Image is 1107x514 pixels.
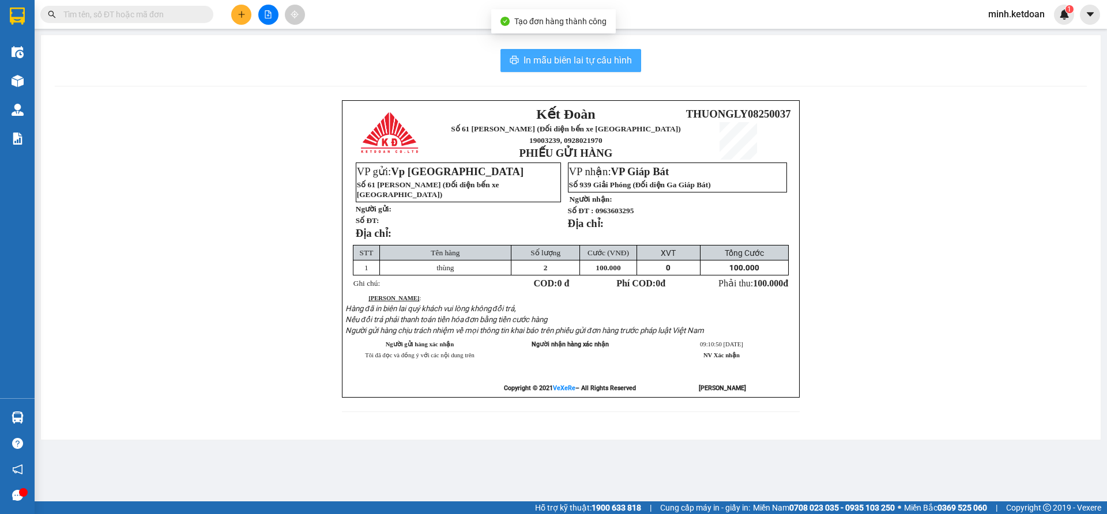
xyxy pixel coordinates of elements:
[386,341,454,347] strong: Người gửi hàng xác nhận
[451,124,680,133] span: Số 61 [PERSON_NAME] (Đối diện bến xe [GEOGRAPHIC_DATA])
[569,165,669,177] span: VP nhận:
[588,248,629,257] span: Cước (VNĐ)
[753,278,783,288] span: 100.000
[996,501,997,514] span: |
[568,217,604,229] strong: Địa chỉ:
[1059,9,1070,20] img: icon-new-feature
[12,438,23,449] span: question-circle
[291,10,299,18] span: aim
[12,490,23,501] span: message
[592,503,641,512] strong: 1900 633 818
[1065,5,1074,13] sup: 1
[553,384,575,392] a: VeXeRe
[431,248,460,257] span: Tên hàng
[12,411,24,424] img: warehouse-icon
[368,295,421,301] span: :
[360,248,374,257] span: STT
[534,278,570,288] strong: COD:
[535,501,641,514] span: Hỗ trợ kỹ thuật:
[264,10,272,18] span: file-add
[500,49,641,72] button: printerIn mẫu biên lai tự cấu hình
[63,8,199,21] input: Tìm tên, số ĐT hoặc mã đơn
[1067,5,1071,13] span: 1
[637,245,700,260] td: XVT
[519,147,613,159] strong: PHIẾU GỬI HÀNG
[258,5,278,25] button: file-add
[686,108,791,120] span: THUONGLY08250037
[345,315,547,324] span: Nếu đổi trả phải thanh toán tiền hóa đơn bằng tiền cước hàng
[353,279,380,288] span: Ghi chú:
[700,341,743,347] span: 09:10:50 [DATE]
[569,180,711,189] span: Số 939 Giải Phóng (Đối diện Ga Giáp Bát)
[701,245,789,260] td: Tổng Cước
[568,206,594,215] strong: Số ĐT :
[536,107,595,122] span: Kết Đoàn
[238,10,246,18] span: plus
[345,304,516,313] span: Hàng đã in biên lai quý khách vui lòng không đổi trả,
[357,165,524,177] span: VP gửi:
[285,5,305,25] button: aim
[365,352,475,358] span: Tôi đã đọc và đồng ý với các nội dung trên
[1043,504,1051,512] span: copyright
[616,278,665,288] strong: Phí COD: đ
[504,384,636,392] strong: Copyright © 2021 – All Rights Reserved
[557,278,569,288] span: 0 đ
[789,503,895,512] strong: 0708 023 035 - 0935 103 250
[699,384,746,392] strong: [PERSON_NAME]
[753,501,895,514] span: Miền Nam
[500,17,510,26] span: check-circle
[666,263,671,272] span: 0
[660,501,750,514] span: Cung cấp máy in - giấy in:
[524,53,632,67] span: In mẫu biên lai tự cấu hình
[364,263,368,272] span: 1
[611,165,669,177] span: VP Giáp Bát
[514,17,607,26] span: Tạo đơn hàng thành công
[356,216,379,225] strong: Số ĐT:
[1085,9,1095,20] span: caret-down
[345,326,703,335] span: Người gửi hàng chịu trách nhiệm về mọi thông tin khai báo trên phiếu gửi đơn hàng trước pháp luật...
[532,341,609,348] span: Người nhận hàng xác nhận
[391,165,524,177] span: Vp [GEOGRAPHIC_DATA]
[718,278,788,288] span: Phải thu:
[703,352,740,358] strong: NV Xác nhận
[436,263,454,272] span: thùng
[10,7,25,25] img: logo-vxr
[357,180,499,199] span: Số 61 [PERSON_NAME] (Đối diện bến xe [GEOGRAPHIC_DATA])
[48,10,56,18] span: search
[904,501,987,514] span: Miền Bắc
[544,263,548,272] span: 2
[510,55,519,66] span: printer
[596,263,620,272] span: 100.000
[368,295,419,301] strong: [PERSON_NAME]
[937,503,987,512] strong: 0369 525 060
[530,248,560,257] span: Số lượng
[898,505,901,510] span: ⚪️
[12,104,24,116] img: warehouse-icon
[12,133,24,145] img: solution-icon
[570,195,612,203] strong: Người nhận:
[1080,5,1100,25] button: caret-down
[231,5,251,25] button: plus
[979,7,1054,21] span: minh.ketdoan
[596,206,634,215] span: 0963603295
[356,205,391,213] strong: Người gửi:
[12,75,24,87] img: warehouse-icon
[656,278,660,288] span: 0
[650,501,652,514] span: |
[783,278,788,288] span: đ
[356,227,391,239] strong: Địa chỉ:
[729,263,759,272] span: 100.000
[361,112,420,154] img: logo
[12,464,23,475] span: notification
[529,136,603,145] span: 19003239, 0928021970
[12,46,24,58] img: warehouse-icon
